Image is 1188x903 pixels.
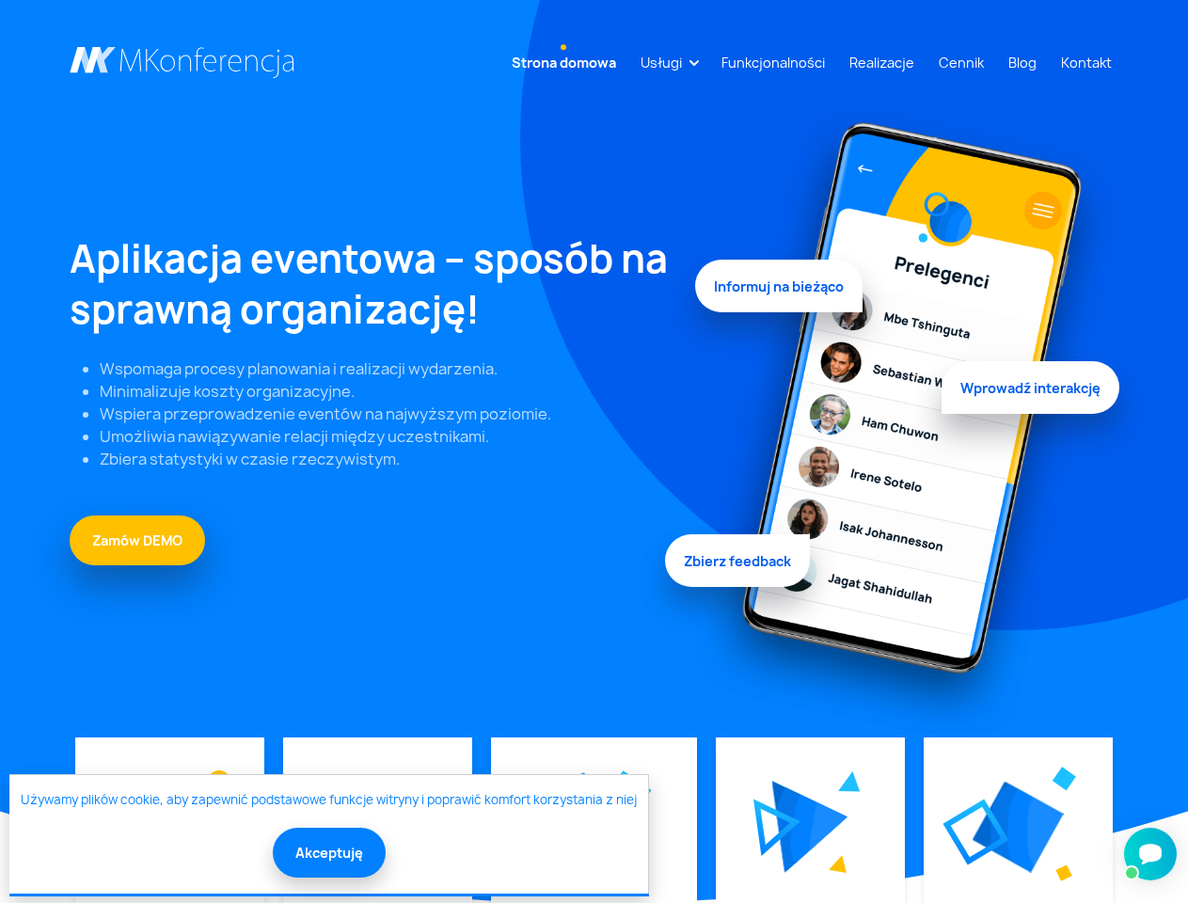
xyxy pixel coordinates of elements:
[695,105,1119,737] img: Graficzny element strony
[100,357,673,380] li: Wspomaga procesy planowania i realizacji wydarzenia.
[973,782,1064,873] img: Graficzny element strony
[70,515,205,565] a: Zamów DEMO
[100,448,673,470] li: Zbiera statystyki w czasie rzeczywistym.
[695,265,863,318] span: Informuj na bieżąco
[714,45,832,80] a: Funkcjonalności
[633,45,689,80] a: Usługi
[665,530,810,582] span: Zbierz feedback
[838,770,861,792] img: Graficzny element strony
[1053,768,1077,792] img: Graficzny element strony
[772,781,848,873] img: Graficzny element strony
[753,799,800,856] img: Graficzny element strony
[70,233,673,335] h1: Aplikacja eventowa – sposób na sprawną organizację!
[1124,828,1177,880] iframe: Smartsupp widget button
[100,403,673,425] li: Wspiera przeprowadzenie eventów na najwyższym poziomie.
[208,770,230,793] img: Graficzny element strony
[1001,45,1044,80] a: Blog
[504,45,624,80] a: Strona domowa
[100,380,673,403] li: Minimalizuje koszty organizacyjne.
[942,799,1009,865] img: Graficzny element strony
[21,791,637,810] a: Używamy plików cookie, aby zapewnić podstawowe funkcje witryny i poprawić komfort korzystania z niej
[1053,45,1119,80] a: Kontakt
[100,425,673,448] li: Umożliwia nawiązywanie relacji między uczestnikami.
[1055,864,1072,881] img: Graficzny element strony
[931,45,991,80] a: Cennik
[942,356,1119,408] span: Wprowadź interakcję
[273,828,386,878] button: Akceptuję
[613,770,652,804] img: Graficzny element strony
[842,45,922,80] a: Realizacje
